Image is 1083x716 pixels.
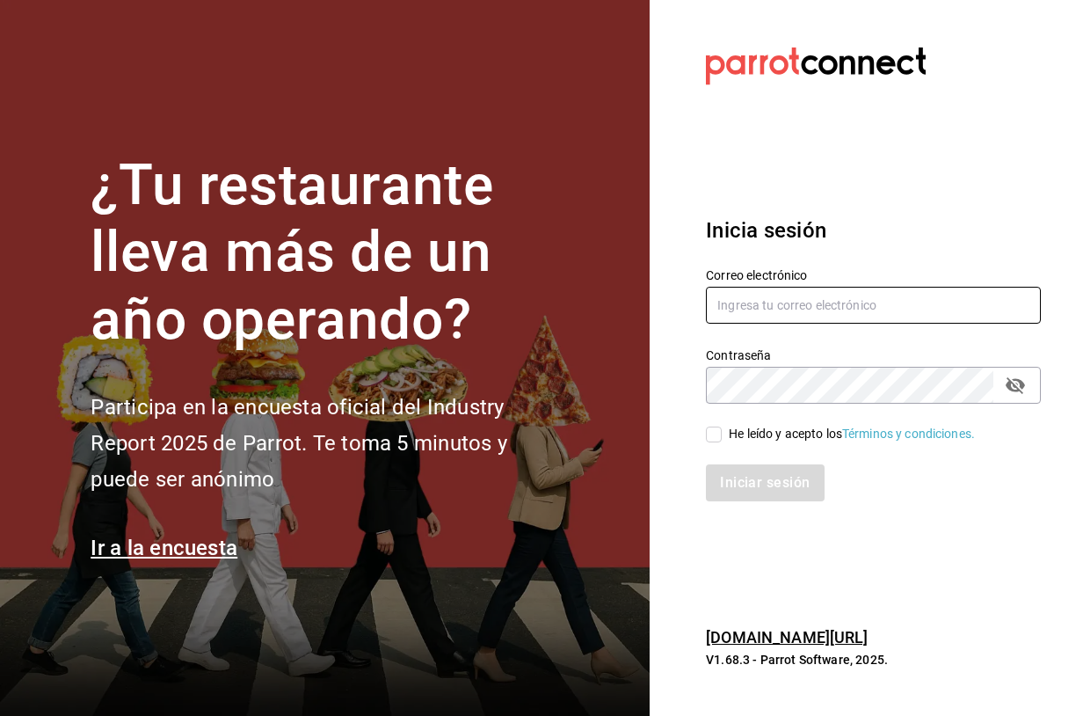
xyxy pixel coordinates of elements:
a: [DOMAIN_NAME][URL] [706,628,868,647]
h3: Inicia sesión [706,215,1041,246]
h2: Participa en la encuesta oficial del Industry Report 2025 de Parrot. Te toma 5 minutos y puede se... [91,390,565,497]
label: Correo electrónico [706,268,1041,281]
button: passwordField [1000,370,1030,400]
label: Contraseña [706,348,1041,361]
h1: ¿Tu restaurante lleva más de un año operando? [91,152,565,354]
p: V1.68.3 - Parrot Software, 2025. [706,651,1041,669]
a: Ir a la encuesta [91,536,237,560]
div: He leído y acepto los [729,425,975,443]
a: Términos y condiciones. [842,427,975,441]
input: Ingresa tu correo electrónico [706,287,1041,324]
